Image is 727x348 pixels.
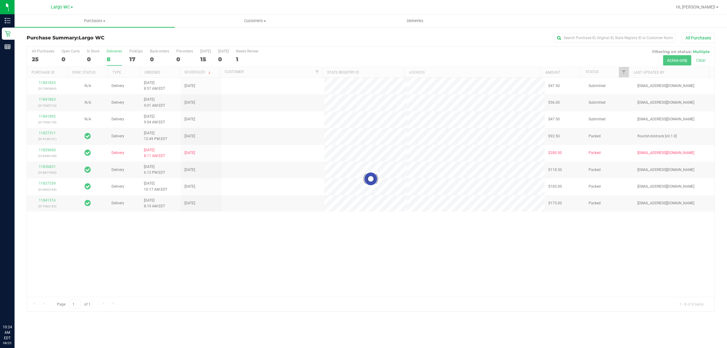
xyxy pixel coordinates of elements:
[175,15,335,27] a: Customers
[51,5,70,10] span: Largo WC
[682,33,715,43] button: All Purchases
[3,341,12,345] p: 08/25
[5,31,11,37] inline-svg: Retail
[175,18,335,24] span: Customers
[5,18,11,24] inline-svg: Inventory
[3,324,12,341] p: 10:24 AM EDT
[5,44,11,50] inline-svg: Reports
[335,15,495,27] a: Deliveries
[79,35,105,41] span: Largo WC
[6,299,24,318] iframe: Resource center
[554,33,676,42] input: Search Purchase ID, Original ID, State Registry ID or Customer Name...
[18,299,25,306] iframe: Resource center unread badge
[676,5,715,9] span: Hi, [PERSON_NAME]!
[15,18,175,24] span: Purchases
[27,35,256,41] h3: Purchase Summary:
[399,18,432,24] span: Deliveries
[15,15,175,27] a: Purchases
